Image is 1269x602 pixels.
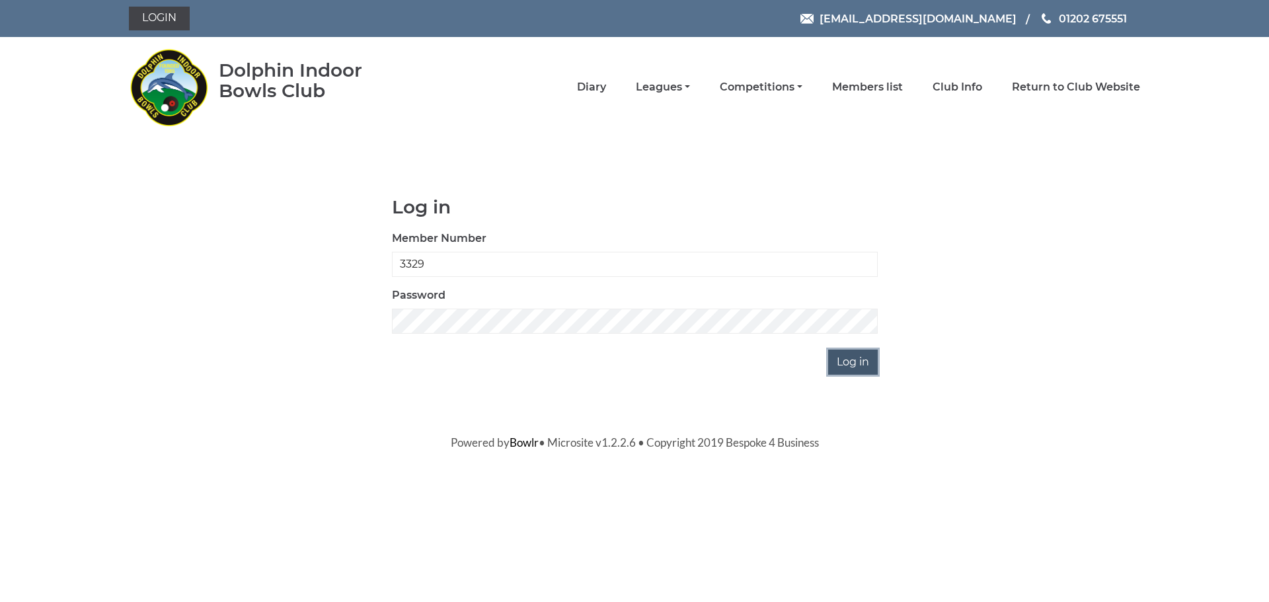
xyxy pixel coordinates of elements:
a: Bowlr [510,435,539,449]
img: Email [800,14,814,24]
span: 01202 675551 [1059,12,1127,24]
span: [EMAIL_ADDRESS][DOMAIN_NAME] [820,12,1017,24]
a: Members list [832,80,903,94]
a: Return to Club Website [1012,80,1140,94]
a: Leagues [636,80,690,94]
a: Club Info [933,80,982,94]
img: Phone us [1042,13,1051,24]
a: Login [129,7,190,30]
label: Member Number [392,231,486,246]
a: Phone us 01202 675551 [1040,11,1127,27]
label: Password [392,287,445,303]
a: Diary [577,80,606,94]
a: Competitions [720,80,802,94]
span: Powered by • Microsite v1.2.2.6 • Copyright 2019 Bespoke 4 Business [451,435,819,449]
img: Dolphin Indoor Bowls Club [129,41,208,133]
input: Log in [828,350,878,375]
div: Dolphin Indoor Bowls Club [219,60,404,101]
a: Email [EMAIL_ADDRESS][DOMAIN_NAME] [800,11,1017,27]
h1: Log in [392,197,878,217]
